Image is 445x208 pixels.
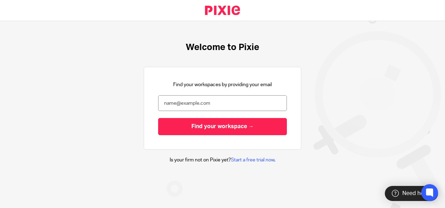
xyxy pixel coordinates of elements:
div: Need help? [385,186,438,201]
p: Find your workspaces by providing your email [173,81,272,88]
h1: Welcome to Pixie [186,42,259,53]
input: name@example.com [158,95,287,111]
p: Is your firm not on Pixie yet? . [170,157,275,164]
a: Start a free trial now [231,158,274,162]
input: Find your workspace → [158,118,287,135]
